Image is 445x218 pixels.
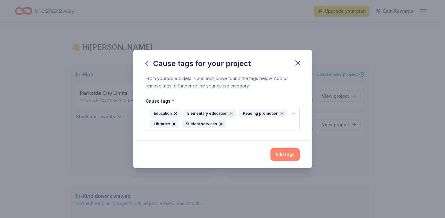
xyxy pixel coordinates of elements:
[146,107,300,131] button: EducationElementary educationReading promotionLibrariesStudent services
[239,109,287,118] div: Reading promotion
[146,59,251,69] div: Cause tags for your project
[183,109,236,118] div: Elementary education
[182,120,226,128] div: Student services
[146,75,300,90] div: From your project details and mission we found the tags below. Add or remove tags to further refi...
[270,148,300,161] button: Add tags
[150,120,179,128] div: Libraries
[146,98,174,104] label: Cause tags
[150,109,181,118] div: Education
